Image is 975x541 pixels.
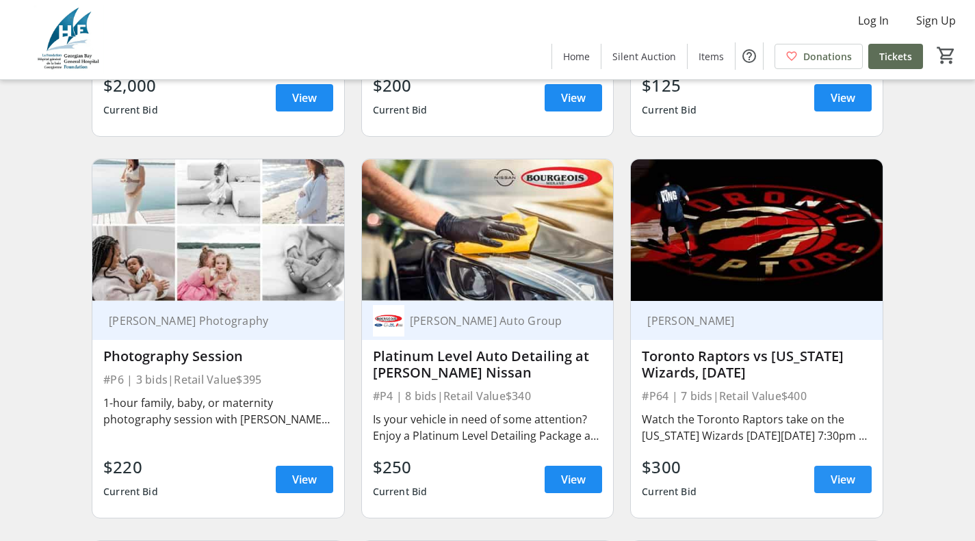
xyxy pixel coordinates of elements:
img: Toronto Raptors vs Washington Wizards, November 21 [631,159,883,301]
a: View [276,84,333,111]
div: [PERSON_NAME] [642,314,855,328]
div: $250 [373,455,428,479]
span: View [831,471,855,488]
div: Watch the Toronto Raptors take on the [US_STATE] Wizards [DATE][DATE] 7:30pm at [GEOGRAPHIC_DATA]... [642,411,872,444]
div: $220 [103,455,158,479]
span: View [561,471,586,488]
button: Sign Up [905,10,967,31]
a: Silent Auction [601,44,687,69]
button: Help [736,42,763,70]
div: Toronto Raptors vs [US_STATE] Wizards, [DATE] [642,348,872,381]
span: Log In [858,12,889,29]
a: View [545,84,602,111]
div: Current Bid [103,479,158,504]
img: Platinum Level Auto Detailing at Bourgeois Nissan [362,159,614,301]
div: 1-hour family, baby, or maternity photography session with [PERSON_NAME]. Session includes 25 ima... [103,395,333,427]
div: $300 [642,455,697,479]
div: Current Bid [642,98,697,122]
span: View [831,90,855,106]
div: [PERSON_NAME] Photography [103,314,317,328]
a: Items [688,44,735,69]
img: Photography Session [92,159,344,301]
div: Current Bid [642,479,697,504]
button: Log In [847,10,900,31]
span: View [292,471,317,488]
a: Home [552,44,601,69]
div: #P64 | 7 bids | Retail Value $400 [642,386,872,406]
div: #P6 | 3 bids | Retail Value $395 [103,370,333,389]
img: Bourgeois Auto Group [373,305,404,337]
div: #P4 | 8 bids | Retail Value $340 [373,386,603,406]
span: Silent Auction [612,49,676,64]
div: Current Bid [373,98,428,122]
span: View [561,90,586,106]
span: Items [699,49,724,64]
div: [PERSON_NAME] Auto Group [404,314,586,328]
div: Current Bid [373,479,428,504]
div: $125 [642,73,697,98]
img: Georgian Bay General Hospital Foundation's Logo [8,5,130,74]
a: View [814,84,872,111]
div: Platinum Level Auto Detailing at [PERSON_NAME] Nissan [373,348,603,381]
a: Tickets [868,44,923,69]
span: View [292,90,317,106]
span: Home [563,49,590,64]
div: Is your vehicle in need of some attention? Enjoy a Platinum Level Detailing Package at [PERSON_NA... [373,411,603,444]
span: Sign Up [916,12,956,29]
span: Donations [803,49,852,64]
a: View [545,466,602,493]
div: $200 [373,73,428,98]
div: Current Bid [103,98,158,122]
a: View [276,466,333,493]
div: $2,000 [103,73,158,98]
button: Cart [934,43,959,68]
div: Photography Session [103,348,333,365]
span: Tickets [879,49,912,64]
a: View [814,466,872,493]
a: Donations [775,44,863,69]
